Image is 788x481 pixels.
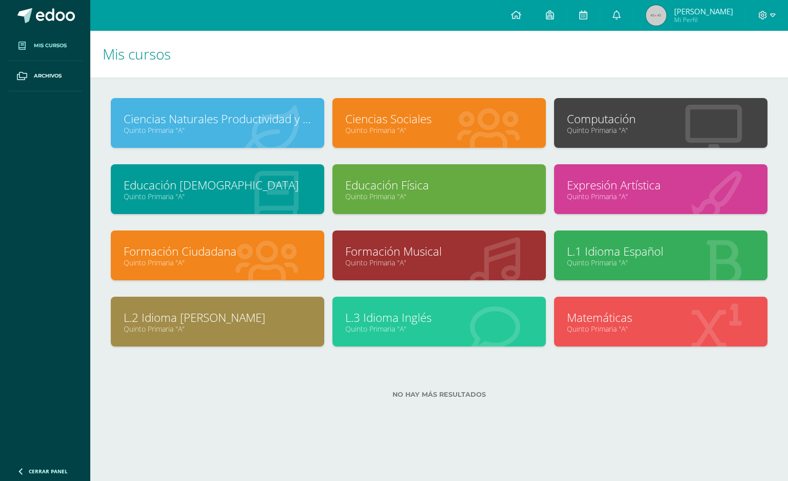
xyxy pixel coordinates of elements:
label: No hay más resultados [111,391,767,398]
a: Quinto Primaria "A" [345,125,533,135]
span: Mi Perfil [674,15,733,24]
a: L.2 Idioma [PERSON_NAME] [124,310,311,325]
span: Mis cursos [103,44,171,64]
a: Mis cursos [8,31,82,61]
a: Quinto Primaria "A" [345,324,533,334]
a: Quinto Primaria "A" [567,125,755,135]
a: Expresión Artística [567,177,755,193]
a: Quinto Primaria "A" [345,258,533,267]
a: Educación Física [345,177,533,193]
span: [PERSON_NAME] [674,6,733,16]
a: Archivos [8,61,82,91]
a: Quinto Primaria "A" [567,191,755,201]
a: Quinto Primaria "A" [124,324,311,334]
a: L.1 Idioma Español [567,243,755,259]
span: Mis cursos [34,42,67,50]
a: Quinto Primaria "A" [567,324,755,334]
a: Quinto Primaria "A" [124,191,311,201]
a: Ciencias Naturales Productividad y Desarrollo [124,111,311,127]
a: Quinto Primaria "A" [345,191,533,201]
img: 45x45 [646,5,666,26]
a: Formación Musical [345,243,533,259]
a: Quinto Primaria "A" [124,258,311,267]
a: Educación [DEMOGRAPHIC_DATA] [124,177,311,193]
a: Quinto Primaria "A" [567,258,755,267]
a: Formación Ciudadana [124,243,311,259]
a: L.3 Idioma Inglés [345,310,533,325]
a: Matemáticas [567,310,755,325]
span: Cerrar panel [29,468,68,475]
a: Computación [567,111,755,127]
span: Archivos [34,72,62,80]
a: Quinto Primaria "A" [124,125,311,135]
a: Ciencias Sociales [345,111,533,127]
